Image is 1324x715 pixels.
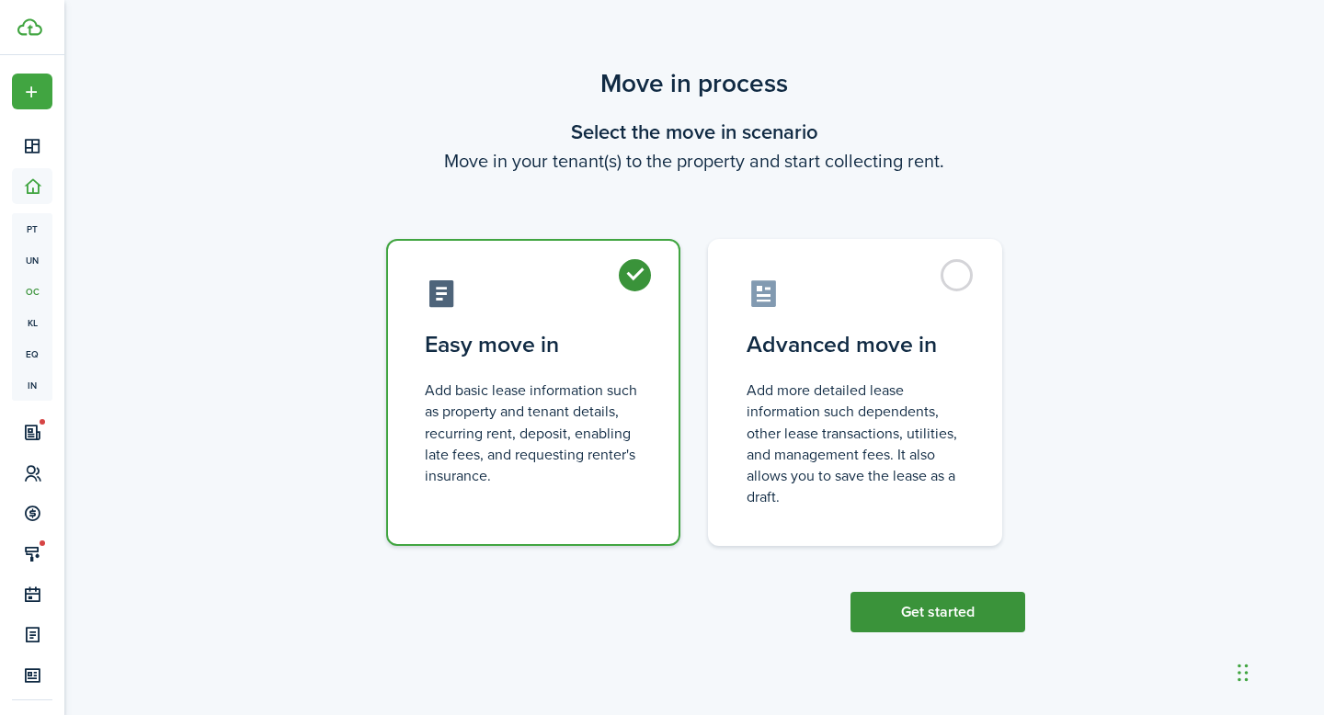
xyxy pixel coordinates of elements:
[12,276,52,307] a: oc
[363,64,1025,103] scenario-title: Move in process
[1238,645,1249,700] div: Drag
[363,117,1025,147] wizard-step-header-title: Select the move in scenario
[17,18,42,36] img: TenantCloud
[12,369,52,401] a: in
[425,380,642,486] control-radio-card-description: Add basic lease information such as property and tenant details, recurring rent, deposit, enablin...
[363,147,1025,175] wizard-step-header-description: Move in your tenant(s) to the property and start collecting rent.
[12,338,52,369] a: eq
[747,328,964,361] control-radio-card-title: Advanced move in
[12,213,52,244] a: pt
[747,380,964,507] control-radio-card-description: Add more detailed lease information such dependents, other lease transactions, utilities, and man...
[1009,516,1324,715] iframe: Chat Widget
[12,307,52,338] a: kl
[12,244,52,276] a: un
[425,328,642,361] control-radio-card-title: Easy move in
[850,592,1025,632] button: Get started
[12,74,52,109] button: Open menu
